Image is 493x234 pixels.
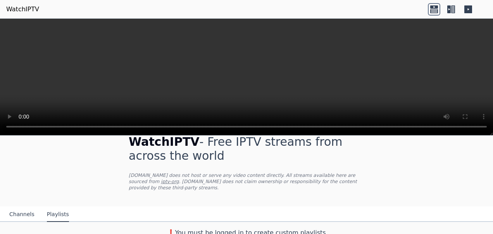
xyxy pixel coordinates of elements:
[129,172,364,191] p: [DOMAIN_NAME] does not host or serve any video content directly. All streams available here are s...
[161,179,179,184] a: iptv-org
[129,135,200,148] span: WatchIPTV
[9,207,34,222] button: Channels
[6,5,39,14] a: WatchIPTV
[129,135,364,163] h1: - Free IPTV streams from across the world
[47,207,69,222] button: Playlists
